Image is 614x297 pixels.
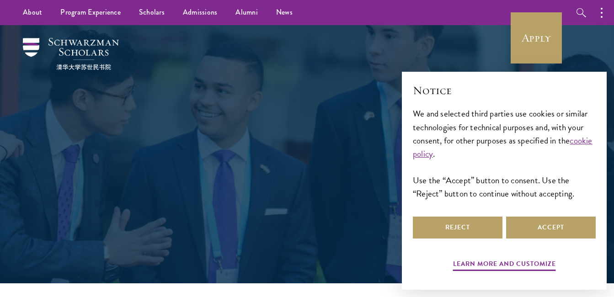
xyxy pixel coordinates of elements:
a: cookie policy [413,134,593,160]
img: Schwarzman Scholars [23,38,119,70]
div: We and selected third parties use cookies or similar technologies for technical purposes and, wit... [413,107,596,200]
button: Reject [413,217,502,239]
h2: Notice [413,83,596,98]
a: Apply [511,12,562,64]
button: Accept [506,217,596,239]
button: Learn more and customize [453,258,556,272]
